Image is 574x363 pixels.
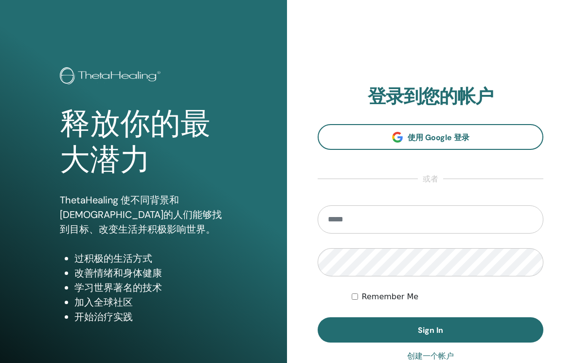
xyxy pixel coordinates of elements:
li: 过积极的生活方式 [74,251,227,266]
a: 使用 Google 登录 [318,124,543,150]
li: 改善情绪和身体健康 [74,266,227,280]
div: Keep me authenticated indefinitely or until I manually logout [352,291,543,303]
p: ThetaHealing 使不同背景和[DEMOGRAPHIC_DATA]的人们能够找到目标、改变生活并积极影响世界。 [60,193,227,236]
h1: 释放你的最大潜力 [60,106,227,179]
li: 加入全球社区 [74,295,227,309]
li: 开始治疗实践 [74,309,227,324]
button: Sign In [318,317,543,343]
span: 或者 [418,173,443,185]
span: 使用 Google 登录 [408,132,469,143]
h2: 登录到您的帐户 [318,86,543,108]
a: 创建一个帐户 [407,350,454,362]
span: Sign In [418,325,443,335]
li: 学习世界著名的技术 [74,280,227,295]
label: Remember Me [362,291,419,303]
